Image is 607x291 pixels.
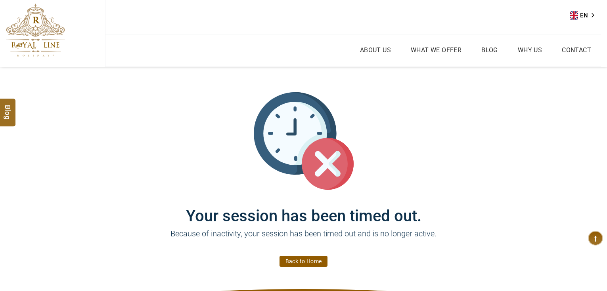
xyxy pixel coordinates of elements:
a: Back to Home [280,256,328,267]
div: Language [570,10,600,21]
a: Contact [560,44,593,56]
aside: Language selected: English [570,10,600,21]
a: EN [570,10,600,21]
img: The Royal Line Holidays [6,4,65,57]
a: Why Us [516,44,544,56]
a: What we Offer [409,44,463,56]
span: Blog [3,105,13,111]
a: About Us [358,44,393,56]
a: Blog [479,44,500,56]
img: session_time_out.svg [254,91,354,191]
p: Because of inactivity, your session has been timed out and is no longer active. [66,228,542,251]
h1: Your session has been timed out. [66,191,542,225]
